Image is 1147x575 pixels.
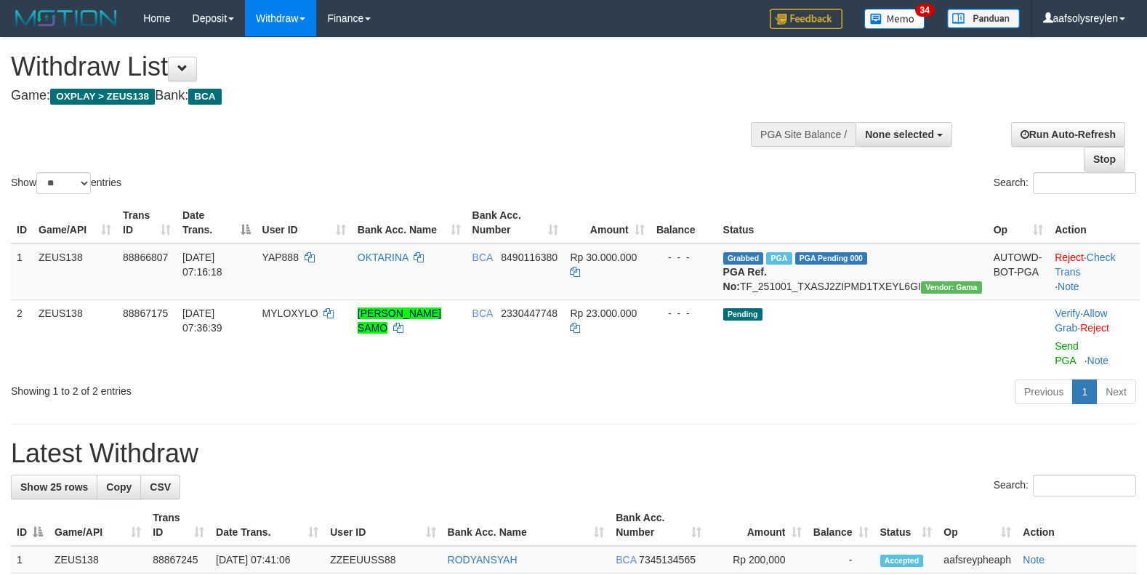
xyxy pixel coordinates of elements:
[921,281,982,294] span: Vendor URL: https://trx31.1velocity.biz
[147,504,210,546] th: Trans ID: activate to sort column ascending
[723,252,764,265] span: Grabbed
[766,252,792,265] span: Marked by aafmalik
[257,202,352,244] th: User ID: activate to sort column ascending
[1033,172,1136,194] input: Search:
[472,307,493,319] span: BCA
[656,306,712,321] div: - - -
[140,475,180,499] a: CSV
[915,4,935,17] span: 34
[177,202,257,244] th: Date Trans.: activate to sort column descending
[11,546,49,574] td: 1
[994,172,1136,194] label: Search:
[150,481,171,493] span: CSV
[36,172,91,194] select: Showentries
[1055,307,1107,334] a: Allow Grab
[501,252,558,263] span: Copy 8490116380 to clipboard
[117,202,177,244] th: Trans ID: activate to sort column ascending
[33,299,117,374] td: ZEUS138
[442,504,611,546] th: Bank Acc. Name: activate to sort column ascending
[651,202,717,244] th: Balance
[1049,202,1140,244] th: Action
[988,202,1049,244] th: Op: activate to sort column ascending
[49,504,147,546] th: Game/API: activate to sort column ascending
[123,252,168,263] span: 88866807
[751,122,856,147] div: PGA Site Balance /
[33,244,117,300] td: ZEUS138
[262,252,299,263] span: YAP888
[1017,504,1136,546] th: Action
[564,202,650,244] th: Amount: activate to sort column ascending
[358,252,409,263] a: OKTARINA
[11,52,750,81] h1: Withdraw List
[639,554,696,566] span: Copy 7345134565 to clipboard
[11,202,33,244] th: ID
[358,307,441,334] a: [PERSON_NAME] SAMO
[864,9,925,29] img: Button%20Memo.svg
[123,307,168,319] span: 88867175
[11,172,121,194] label: Show entries
[11,504,49,546] th: ID: activate to sort column descending
[1055,340,1079,366] a: Send PGA
[610,504,707,546] th: Bank Acc. Number: activate to sort column ascending
[707,504,807,546] th: Amount: activate to sort column ascending
[1033,475,1136,496] input: Search:
[467,202,565,244] th: Bank Acc. Number: activate to sort column ascending
[11,378,467,398] div: Showing 1 to 2 of 2 entries
[11,89,750,103] h4: Game: Bank:
[865,129,934,140] span: None selected
[352,202,467,244] th: Bank Acc. Name: activate to sort column ascending
[50,89,155,105] span: OXPLAY > ZEUS138
[1011,122,1125,147] a: Run Auto-Refresh
[656,250,712,265] div: - - -
[1055,307,1107,334] span: ·
[988,244,1049,300] td: AUTOWD-BOT-PGA
[210,546,324,574] td: [DATE] 07:41:06
[938,546,1017,574] td: aafsreypheaph
[11,439,1136,468] h1: Latest Withdraw
[994,475,1136,496] label: Search:
[1049,244,1140,300] td: · ·
[938,504,1017,546] th: Op: activate to sort column ascending
[707,546,807,574] td: Rp 200,000
[856,122,952,147] button: None selected
[11,299,33,374] td: 2
[1055,252,1084,263] a: Reject
[262,307,318,319] span: MYLOXYLO
[210,504,324,546] th: Date Trans.: activate to sort column ascending
[717,202,988,244] th: Status
[501,307,558,319] span: Copy 2330447748 to clipboard
[570,307,637,319] span: Rp 23.000.000
[49,546,147,574] td: ZEUS138
[33,202,117,244] th: Game/API: activate to sort column ascending
[472,252,493,263] span: BCA
[182,307,222,334] span: [DATE] 07:36:39
[717,244,988,300] td: TF_251001_TXASJ2ZIPMD1TXEYL6GI
[808,504,874,546] th: Balance: activate to sort column ascending
[20,481,88,493] span: Show 25 rows
[448,554,518,566] a: RODYANSYAH
[182,252,222,278] span: [DATE] 07:16:18
[616,554,636,566] span: BCA
[11,475,97,499] a: Show 25 rows
[1096,379,1136,404] a: Next
[1055,252,1115,278] a: Check Trans
[147,546,210,574] td: 88867245
[1087,355,1109,366] a: Note
[1080,322,1109,334] a: Reject
[1049,299,1140,374] td: · ·
[1055,307,1080,319] a: Verify
[795,252,868,265] span: PGA Pending
[723,266,767,292] b: PGA Ref. No:
[808,546,874,574] td: -
[324,504,441,546] th: User ID: activate to sort column ascending
[106,481,132,493] span: Copy
[723,308,762,321] span: Pending
[947,9,1020,28] img: panduan.png
[324,546,441,574] td: ZZEEUUSS88
[770,9,842,29] img: Feedback.jpg
[11,7,121,29] img: MOTION_logo.png
[874,504,938,546] th: Status: activate to sort column ascending
[97,475,141,499] a: Copy
[188,89,221,105] span: BCA
[1023,554,1045,566] a: Note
